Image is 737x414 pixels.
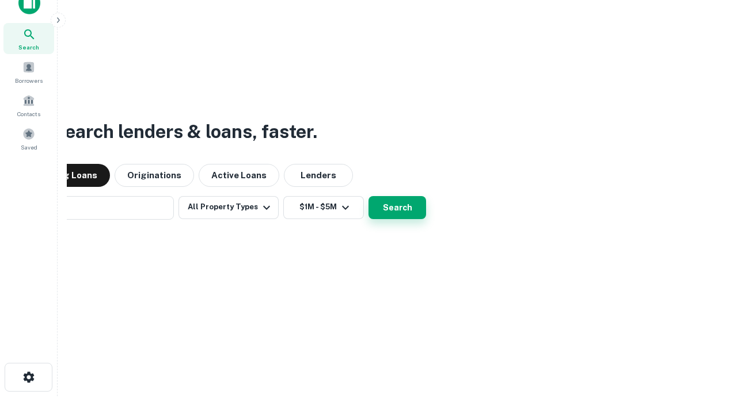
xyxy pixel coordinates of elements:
[17,109,40,118] span: Contacts
[3,56,54,87] a: Borrowers
[368,196,426,219] button: Search
[18,43,39,52] span: Search
[284,164,353,187] button: Lenders
[3,90,54,121] a: Contacts
[679,322,737,377] iframe: Chat Widget
[115,164,194,187] button: Originations
[199,164,279,187] button: Active Loans
[52,118,317,145] h3: Search lenders & loans, faster.
[15,76,43,85] span: Borrowers
[21,143,37,152] span: Saved
[178,196,279,219] button: All Property Types
[3,123,54,154] a: Saved
[3,23,54,54] a: Search
[283,196,364,219] button: $1M - $5M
